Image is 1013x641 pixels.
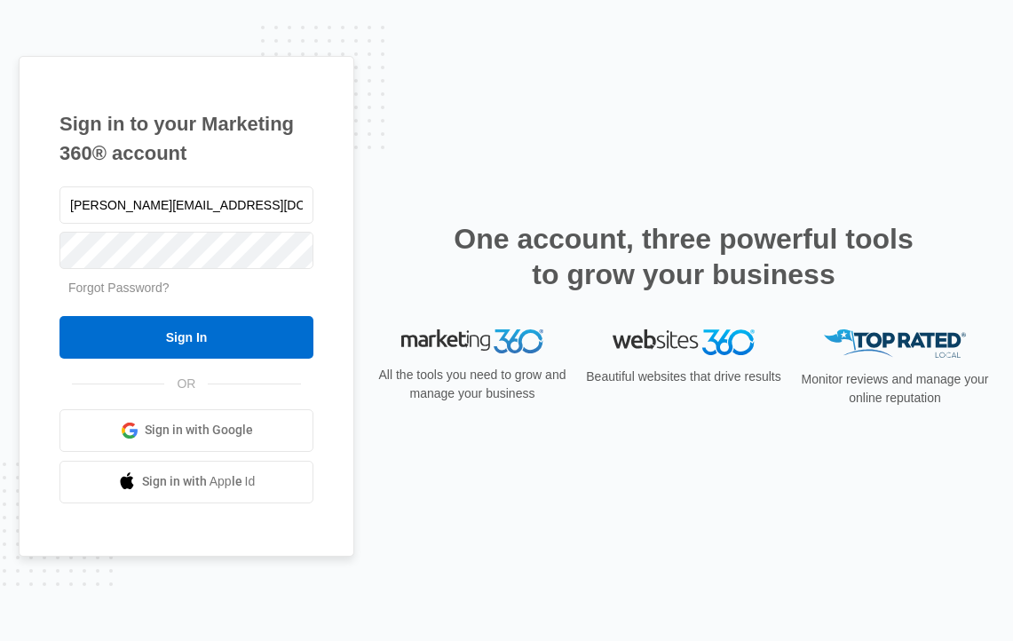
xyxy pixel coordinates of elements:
a: Sign in with Apple Id [59,461,313,503]
input: Email [59,186,313,224]
span: Sign in with Google [145,421,253,439]
h2: One account, three powerful tools to grow your business [448,221,919,292]
img: Websites 360 [613,329,755,355]
span: Sign in with Apple Id [142,472,256,491]
img: Marketing 360 [401,329,543,354]
a: Sign in with Google [59,409,313,452]
input: Sign In [59,316,313,359]
span: OR [164,375,208,393]
p: All the tools you need to grow and manage your business [373,366,572,403]
img: Top Rated Local [824,329,966,359]
a: Forgot Password? [68,281,170,295]
p: Monitor reviews and manage your online reputation [795,370,994,408]
h1: Sign in to your Marketing 360® account [59,109,313,168]
p: Beautiful websites that drive results [584,368,783,386]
